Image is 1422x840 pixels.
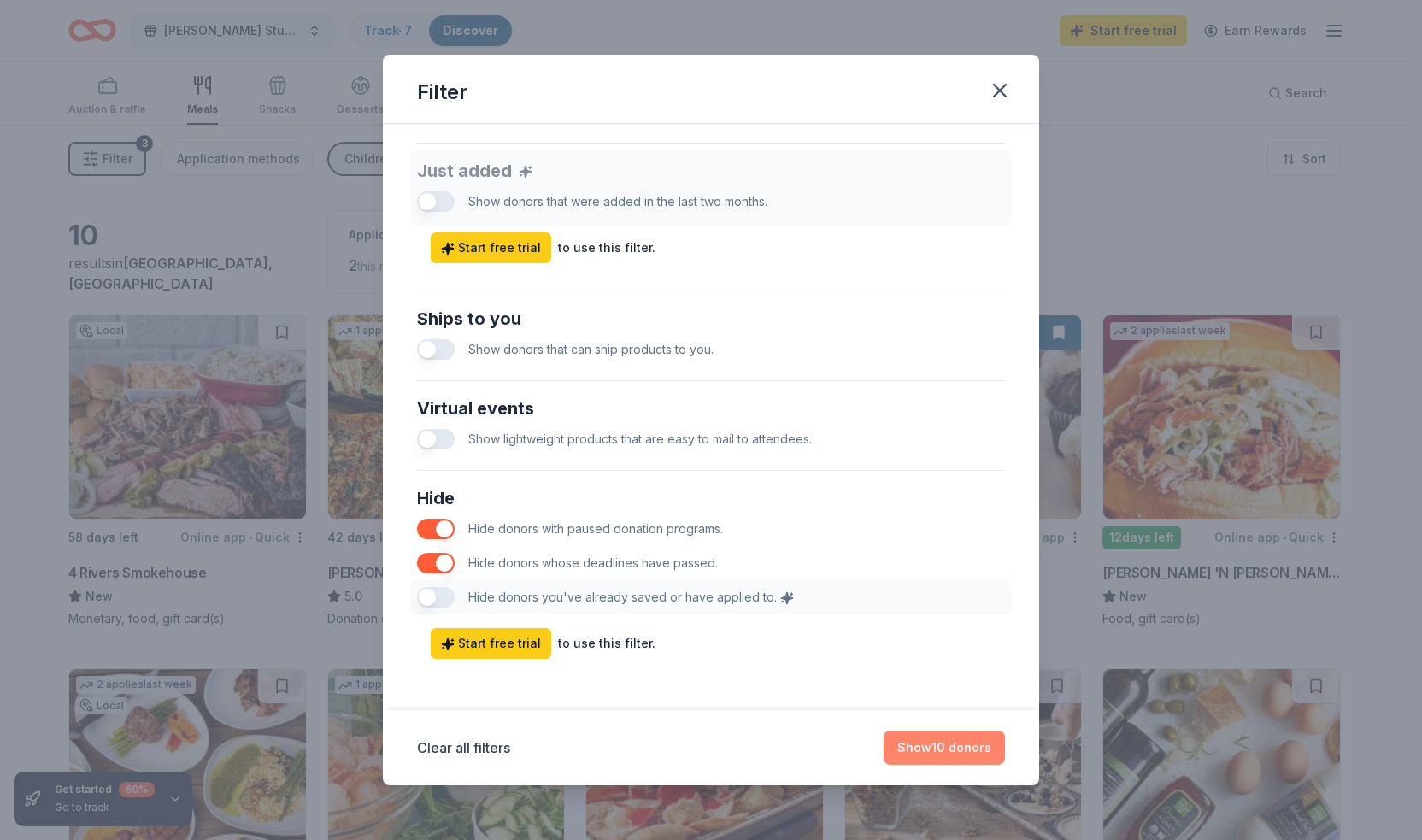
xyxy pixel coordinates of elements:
[468,432,812,446] span: Show lightweight products that are easy to mail to attendees.
[417,395,1005,422] div: Virtual events
[884,731,1005,765] button: Show10 donors
[468,555,718,570] span: Hide donors whose deadlines have passed.
[417,737,510,758] button: Clear all filters
[558,633,655,654] div: to use this filter.
[468,342,714,356] span: Show donors that can ship products to you.
[441,238,541,258] span: Start free trial
[417,79,467,106] div: Filter
[558,238,655,258] div: to use this filter.
[468,521,723,536] span: Hide donors with paused donation programs.
[431,232,551,263] a: Start free trial
[441,633,541,654] span: Start free trial
[431,628,551,659] a: Start free trial
[417,485,1005,512] div: Hide
[417,305,1005,332] div: Ships to you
